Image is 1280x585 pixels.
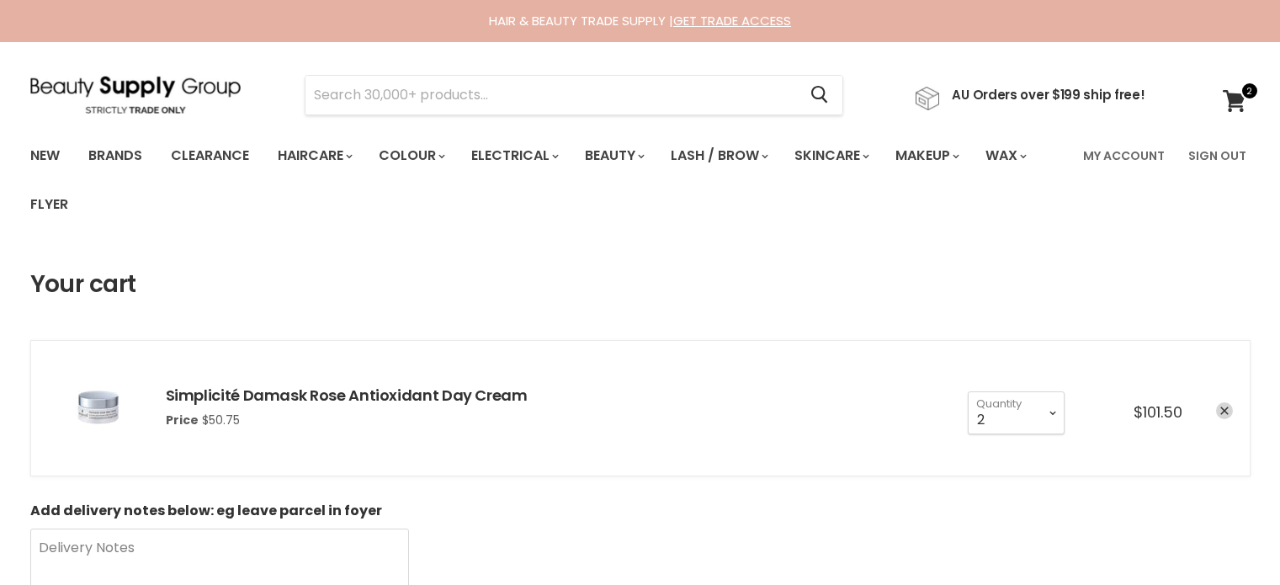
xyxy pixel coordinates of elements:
[265,138,363,173] a: Haircare
[76,138,155,173] a: Brands
[883,138,969,173] a: Makeup
[9,13,1272,29] div: HAIR & BEAUTY TRADE SUPPLY |
[798,76,842,114] button: Search
[973,138,1037,173] a: Wax
[782,138,879,173] a: Skincare
[30,271,136,298] h1: Your cart
[459,138,569,173] a: Electrical
[1178,138,1256,173] a: Sign Out
[305,76,798,114] input: Search
[673,12,791,29] a: GET TRADE ACCESS
[9,131,1272,229] nav: Main
[48,358,149,459] img: Simplicité Damask Rose Antioxidant Day Cream
[202,412,240,428] span: $50.75
[18,187,81,222] a: Flyer
[18,138,72,173] a: New
[166,412,199,428] span: Price
[1073,138,1175,173] a: My Account
[1216,402,1233,419] a: remove Simplicité Damask Rose Antioxidant Day Cream
[158,138,262,173] a: Clearance
[968,391,1065,433] select: Quantity
[30,501,382,520] b: Add delivery notes below: eg leave parcel in foyer
[18,131,1073,229] ul: Main menu
[1196,506,1263,568] iframe: Gorgias live chat messenger
[305,75,843,115] form: Product
[658,138,778,173] a: Lash / Brow
[366,138,455,173] a: Colour
[166,385,528,406] a: Simplicité Damask Rose Antioxidant Day Cream
[572,138,655,173] a: Beauty
[1134,402,1182,423] span: $101.50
